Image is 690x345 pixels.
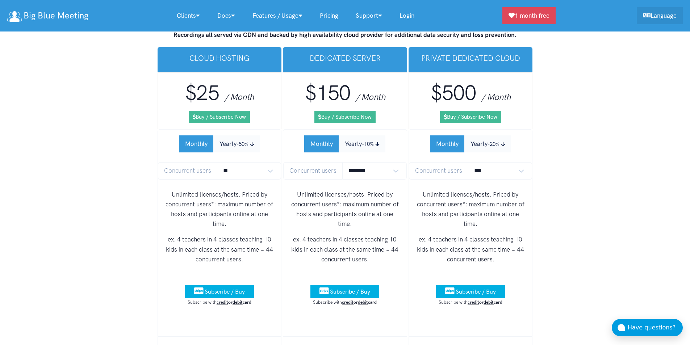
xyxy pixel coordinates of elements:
a: Buy / Subscribe Now [440,111,501,123]
h3: Dedicated Server [289,53,401,63]
strong: or card [217,299,251,305]
button: Yearly-50% [213,135,260,152]
u: debit [358,299,368,305]
p: ex. 4 teachers in 4 classes teaching 10 kids in each class at the same time = 44 concurrent users. [415,235,527,264]
strong: or card [342,299,377,305]
u: debit [233,299,243,305]
img: logo [7,11,22,22]
u: credit [342,299,354,305]
span: $500 [431,80,476,105]
span: $25 [185,80,219,105]
a: Features / Usage [244,8,311,24]
a: 1 month free [502,7,556,24]
small: -20% [488,141,499,147]
button: Monthly [430,135,465,152]
h3: Private Dedicated Cloud [414,53,527,63]
span: Concurrent users [409,162,468,179]
p: Unlimited licenses/hosts. Priced by concurrent users*: maximum number of hosts and participants o... [164,190,276,229]
span: Subscribe / Buy [330,288,370,295]
p: ex. 4 teachers in 4 classes teaching 10 kids in each class at the same time = 44 concurrent users. [289,235,401,264]
button: Yearly-10% [339,135,385,152]
h3: Cloud Hosting [163,53,276,63]
iframe: PayPal [434,312,507,324]
strong: Servers will be located in a geographic area near you. All offerings include services from high a... [166,1,524,38]
small: Subscribe with [188,299,251,305]
small: Subscribe with [439,299,502,305]
button: Monthly [304,135,339,152]
a: Pricing [311,8,347,24]
small: Subscribe with [313,299,377,305]
iframe: PayPal [183,312,256,324]
a: Docs [209,8,244,24]
div: Subscription Period [179,135,260,152]
button: Monthly [179,135,214,152]
span: Concurrent users [283,162,343,179]
a: Buy / Subscribe Now [189,111,250,123]
span: Subscribe / Buy [205,288,245,295]
p: Unlimited licenses/hosts. Priced by concurrent users*: maximum number of hosts and participants o... [415,190,527,229]
span: Concurrent users [158,162,217,179]
span: / Month [225,92,254,102]
small: -50% [237,141,248,147]
p: ex. 4 teachers in 4 classes teaching 10 kids in each class at the same time = 44 concurrent users. [164,235,276,264]
button: Yearly-20% [464,135,511,152]
div: Subscription Period [430,135,511,152]
span: / Month [481,92,511,102]
strong: or card [468,299,502,305]
a: Support [347,8,391,24]
span: / Month [356,92,385,102]
span: $150 [305,80,351,105]
div: Have questions? [628,323,683,332]
p: Unlimited licenses/hosts. Priced by concurrent users*: maximum number of hosts and participants o... [289,190,401,229]
button: Have questions? [612,319,683,336]
u: credit [468,299,479,305]
a: Language [637,7,683,24]
iframe: PayPal [309,312,381,324]
div: Subscription Period [304,135,385,152]
a: Clients [168,8,209,24]
a: Big Blue Meeting [7,8,88,24]
a: Buy / Subscribe Now [314,111,376,123]
a: Login [391,8,423,24]
small: -10% [362,141,374,147]
u: credit [217,299,228,305]
u: debit [484,299,494,305]
span: Subscribe / Buy [456,288,496,295]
